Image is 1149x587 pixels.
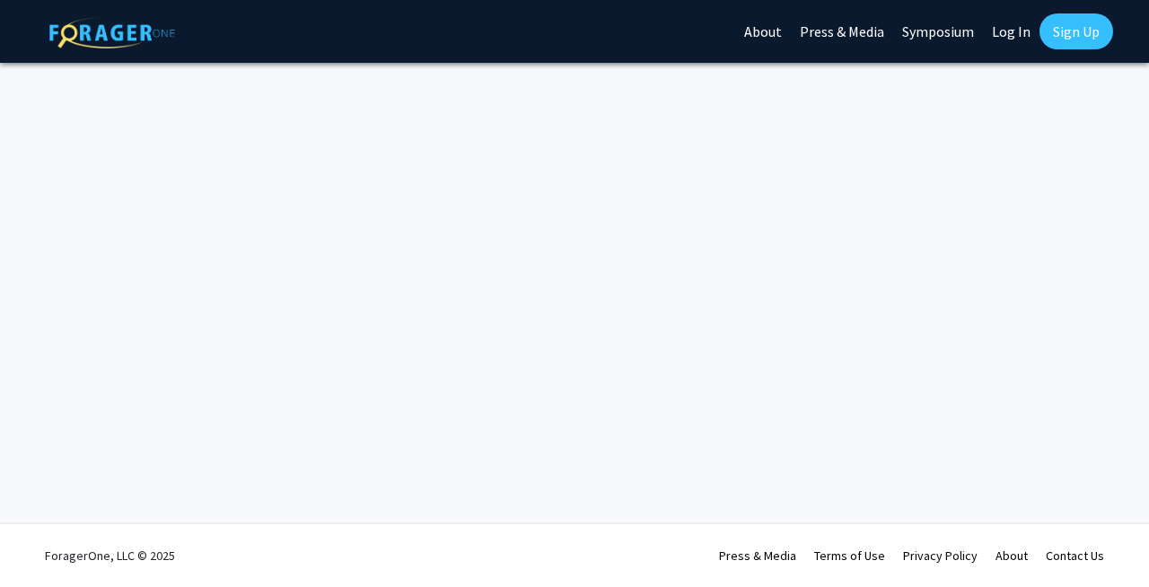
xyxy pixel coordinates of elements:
img: ForagerOne Logo [49,17,175,48]
a: About [996,548,1028,564]
a: Press & Media [719,548,796,564]
a: Privacy Policy [903,548,978,564]
a: Contact Us [1046,548,1104,564]
div: ForagerOne, LLC © 2025 [45,524,175,587]
a: Sign Up [1039,13,1113,49]
a: Terms of Use [814,548,885,564]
